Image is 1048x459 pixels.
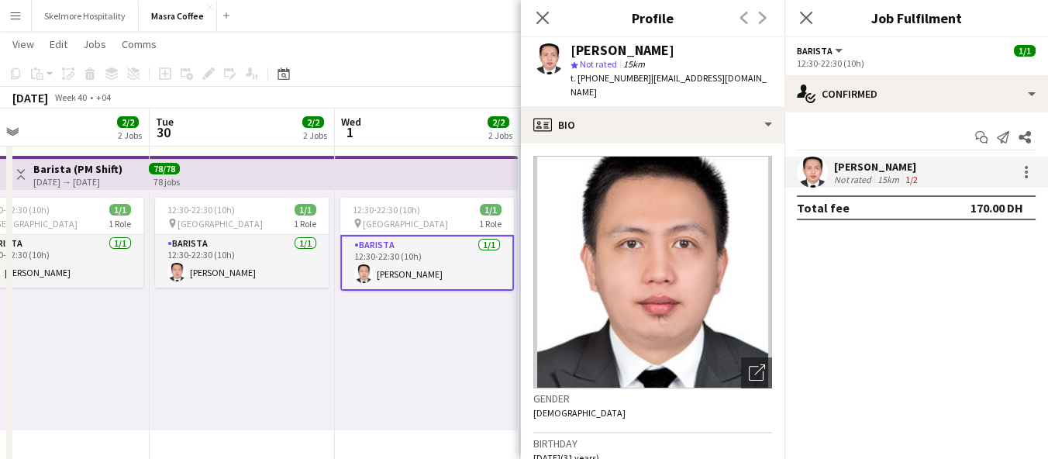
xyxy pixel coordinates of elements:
span: 2/2 [117,116,139,128]
span: Edit [50,37,67,51]
span: [DEMOGRAPHIC_DATA] [533,407,626,419]
div: Open photos pop-in [741,357,772,388]
h3: Job Fulfilment [784,8,1048,28]
app-skills-label: 1/2 [905,174,918,185]
div: 15km [874,174,902,185]
span: 15km [620,58,648,70]
button: Skelmore Hospitality [32,1,139,31]
div: Confirmed [784,75,1048,112]
div: Not rated [834,174,874,185]
span: View [12,37,34,51]
div: 2 Jobs [118,129,142,141]
div: 78 jobs [153,174,180,188]
a: View [6,34,40,54]
h3: Birthday [533,437,772,450]
a: Comms [115,34,163,54]
span: Not rated [580,58,617,70]
app-job-card: 12:30-22:30 (10h)1/1 [GEOGRAPHIC_DATA]1 RoleBarista1/112:30-22:30 (10h)[PERSON_NAME] [155,198,329,288]
span: Jobs [83,37,106,51]
span: 1/1 [109,204,131,216]
span: [GEOGRAPHIC_DATA] [363,218,448,229]
span: Tue [156,115,174,129]
span: 30 [153,123,174,141]
span: 12:30-22:30 (10h) [353,204,420,216]
div: Bio [521,106,784,143]
div: [PERSON_NAME] [571,43,674,57]
span: 1 Role [109,218,131,229]
button: Barista [797,45,845,57]
span: t. [PHONE_NUMBER] [571,72,651,84]
div: [DATE] → [DATE] [33,176,122,188]
app-card-role: Barista1/112:30-22:30 (10h)[PERSON_NAME] [155,235,329,288]
span: 1/1 [295,204,316,216]
span: 1 [339,123,361,141]
div: +04 [96,91,111,103]
span: 78/78 [149,163,180,174]
h3: Profile [521,8,784,28]
span: 1 Role [479,218,502,229]
span: 2/2 [488,116,509,128]
span: Week 40 [51,91,90,103]
a: Edit [43,34,74,54]
span: [GEOGRAPHIC_DATA] [178,218,263,229]
a: Jobs [77,34,112,54]
button: Masra Coffee [139,1,217,31]
span: | [EMAIL_ADDRESS][DOMAIN_NAME] [571,72,767,98]
span: 1/1 [480,204,502,216]
span: 12:30-22:30 (10h) [167,204,235,216]
div: 2 Jobs [488,129,512,141]
span: 1 Role [294,218,316,229]
div: 170.00 DH [970,200,1023,216]
h3: Barista (PM Shift) [33,162,122,176]
span: Barista [797,45,833,57]
div: [PERSON_NAME] [834,160,921,174]
span: Comms [122,37,157,51]
div: 12:30-22:30 (10h) [797,57,1036,69]
div: [DATE] [12,90,48,105]
span: 2/2 [302,116,324,128]
div: Total fee [797,200,850,216]
app-card-role: Barista1/112:30-22:30 (10h)[PERSON_NAME] [340,235,514,291]
app-job-card: 12:30-22:30 (10h)1/1 [GEOGRAPHIC_DATA]1 RoleBarista1/112:30-22:30 (10h)[PERSON_NAME] [340,198,514,291]
span: 1/1 [1014,45,1036,57]
div: 2 Jobs [303,129,327,141]
h3: Gender [533,392,772,406]
span: Wed [341,115,361,129]
img: Crew avatar or photo [533,156,772,388]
